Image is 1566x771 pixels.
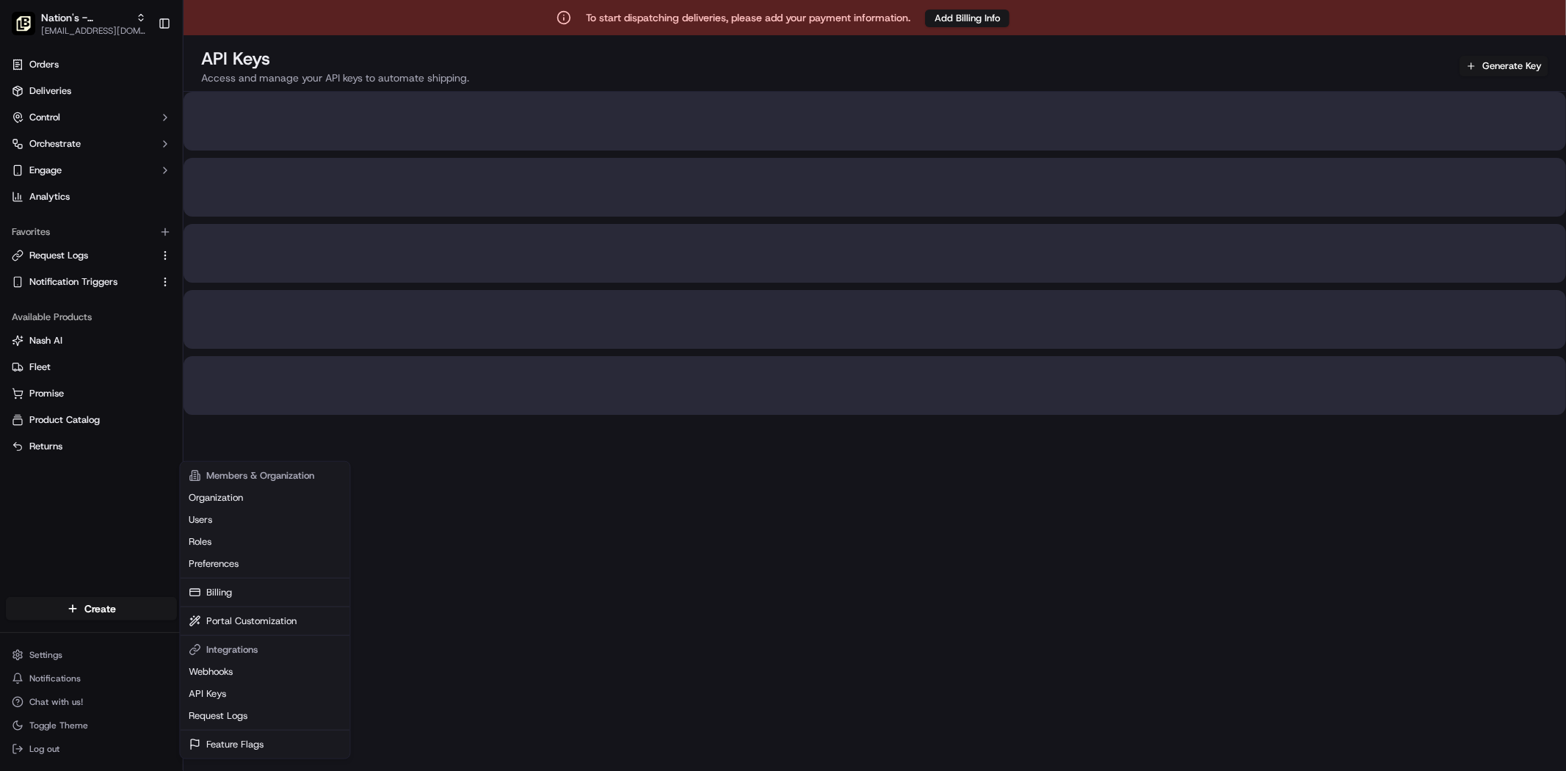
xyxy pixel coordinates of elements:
span: Analytics [29,190,70,203]
span: Product Catalog [29,413,100,427]
span: • [122,228,127,239]
a: API Keys [183,683,347,705]
img: Nation's - Alameda [12,12,35,35]
span: Log out [29,743,59,755]
input: Got a question? Start typing here... [38,95,264,110]
a: Powered byPylon [104,363,178,375]
button: See all [228,188,267,206]
img: 1736555255976-a54dd68f-1ca7-489b-9aae-adbdc363a1c4 [29,228,41,240]
span: [EMAIL_ADDRESS][DOMAIN_NAME] [41,25,146,37]
span: Promise [29,387,64,400]
a: 📗Knowledge Base [9,322,118,349]
span: Chat with us! [29,696,83,708]
a: Users [183,509,347,531]
div: 💻 [124,330,136,341]
span: Notification Triggers [29,275,117,289]
a: Billing [183,582,347,604]
span: Settings [29,649,62,661]
span: Notifications [29,673,81,684]
a: 💻API Documentation [118,322,242,349]
span: Orders [29,58,59,71]
div: Favorites [6,220,177,244]
h2: API Keys [201,47,469,70]
a: Organization [183,487,347,509]
img: 1736555255976-a54dd68f-1ca7-489b-9aae-adbdc363a1c4 [29,268,41,280]
div: Start new chat [66,140,241,155]
img: 9188753566659_6852d8bf1fb38e338040_72.png [31,140,57,167]
button: Generate Key [1460,56,1548,76]
div: 📗 [15,330,26,341]
a: Preferences [183,553,347,575]
span: Orchestrate [29,137,81,151]
span: [PERSON_NAME] [46,267,119,279]
span: API Documentation [139,328,236,343]
span: • [122,267,127,279]
img: Brittany Newman [15,214,38,237]
div: Integrations [183,639,347,661]
span: Control [29,111,60,124]
span: [DATE] [130,267,160,279]
span: Request Logs [29,249,88,262]
span: Toggle Theme [29,720,88,731]
a: Webhooks [183,661,347,683]
span: Pylon [146,364,178,375]
div: We're available if you need us! [66,155,202,167]
span: Deliveries [29,84,71,98]
p: To start dispatching deliveries, please add your payment information. [586,10,910,25]
p: Access and manage your API keys to automate shipping. [201,70,469,85]
span: [PERSON_NAME] [46,228,119,239]
button: Start new chat [250,145,267,162]
button: Add Billing Info [925,10,1009,27]
img: Masood Aslam [15,253,38,277]
p: Welcome 👋 [15,59,267,82]
a: Feature Flags [183,734,347,756]
a: Roles [183,531,347,553]
a: Portal Customization [183,610,347,632]
span: Fleet [29,361,51,374]
span: [DATE] [130,228,160,239]
div: Available Products [6,305,177,329]
span: Knowledge Base [29,328,112,343]
span: Nation's - Alameda [41,10,130,25]
span: Nash AI [29,334,62,347]
span: Create [84,601,116,616]
img: 1736555255976-a54dd68f-1ca7-489b-9aae-adbdc363a1c4 [15,140,41,167]
div: Past conversations [15,191,98,203]
span: Engage [29,164,62,177]
div: Members & Organization [183,465,347,487]
img: Nash [15,15,44,44]
span: Returns [29,440,62,453]
a: Request Logs [183,705,347,727]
